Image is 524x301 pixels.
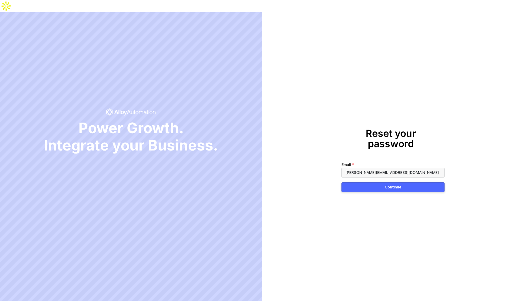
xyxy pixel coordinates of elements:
[341,128,440,149] h1: Reset your password
[341,162,354,168] label: Email
[385,185,401,190] div: Continue
[106,108,156,116] span: icon-success
[341,168,445,178] input: Email
[341,182,445,192] button: Continue
[44,119,218,154] span: Power Growth. Integrate your Business.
